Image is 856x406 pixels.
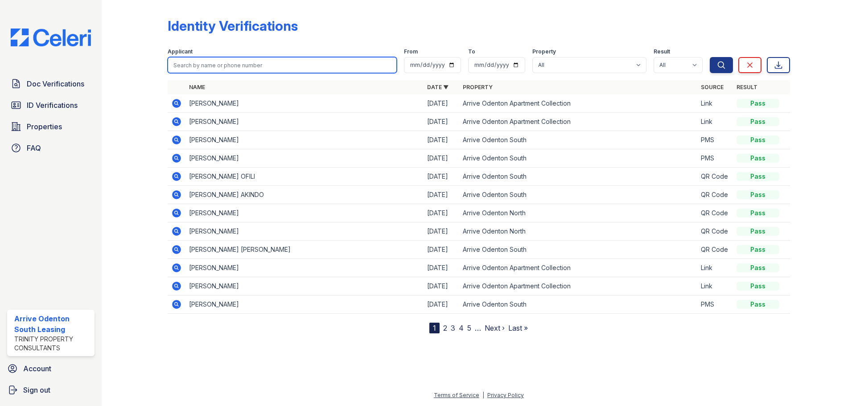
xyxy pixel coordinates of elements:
a: Doc Verifications [7,75,95,93]
div: Pass [737,209,779,217]
td: [DATE] [424,94,459,113]
td: Link [697,259,733,277]
td: [DATE] [424,168,459,186]
td: Arrive Odenton Apartment Collection [459,113,697,131]
td: [DATE] [424,241,459,259]
td: Arrive Odenton Apartment Collection [459,277,697,295]
span: … [475,323,481,333]
a: Properties [7,118,95,135]
label: From [404,48,418,55]
label: Applicant [168,48,193,55]
a: 2 [443,324,447,332]
td: [PERSON_NAME] [185,295,424,314]
label: To [468,48,475,55]
td: Arrive Odenton Apartment Collection [459,94,697,113]
a: 5 [467,324,471,332]
td: [DATE] [424,277,459,295]
a: FAQ [7,139,95,157]
a: Privacy Policy [487,392,524,398]
td: QR Code [697,204,733,222]
td: [DATE] [424,131,459,149]
td: PMS [697,131,733,149]
input: Search by name or phone number [168,57,397,73]
td: [PERSON_NAME] [185,204,424,222]
td: Arrive Odenton South [459,241,697,259]
td: Arrive Odenton North [459,204,697,222]
div: Identity Verifications [168,18,298,34]
div: Pass [737,154,779,163]
div: Pass [737,135,779,144]
td: [PERSON_NAME] [PERSON_NAME] [185,241,424,259]
td: [PERSON_NAME] [185,113,424,131]
td: [DATE] [424,149,459,168]
a: Name [189,84,205,90]
div: 1 [429,323,440,333]
td: [PERSON_NAME] AKINDO [185,186,424,204]
td: Arrive Odenton South [459,168,697,186]
td: QR Code [697,168,733,186]
td: [DATE] [424,113,459,131]
td: QR Code [697,222,733,241]
td: Arrive Odenton Apartment Collection [459,259,697,277]
td: [DATE] [424,186,459,204]
td: Link [697,277,733,295]
td: Link [697,94,733,113]
div: Trinity Property Consultants [14,335,91,353]
td: [DATE] [424,222,459,241]
span: Doc Verifications [27,78,84,89]
span: Sign out [23,385,50,395]
div: Pass [737,245,779,254]
td: PMS [697,149,733,168]
label: Property [532,48,556,55]
td: Arrive Odenton South [459,149,697,168]
a: Last » [508,324,528,332]
a: Date ▼ [427,84,449,90]
td: QR Code [697,186,733,204]
a: Result [737,84,757,90]
span: Account [23,363,51,374]
div: Pass [737,117,779,126]
span: ID Verifications [27,100,78,111]
div: Pass [737,263,779,272]
a: Sign out [4,381,98,399]
div: Pass [737,99,779,108]
td: QR Code [697,241,733,259]
td: [DATE] [424,295,459,314]
a: Next › [485,324,505,332]
td: [PERSON_NAME] OFILI [185,168,424,186]
a: Property [463,84,493,90]
a: 3 [451,324,455,332]
div: Arrive Odenton South Leasing [14,313,91,335]
td: Arrive Odenton North [459,222,697,241]
a: ID Verifications [7,96,95,114]
td: [DATE] [424,259,459,277]
td: Link [697,113,733,131]
span: FAQ [27,143,41,153]
td: [PERSON_NAME] [185,94,424,113]
span: Properties [27,121,62,132]
a: 4 [459,324,464,332]
div: Pass [737,190,779,199]
td: [DATE] [424,204,459,222]
div: Pass [737,172,779,181]
td: Arrive Odenton South [459,131,697,149]
a: Terms of Service [434,392,479,398]
a: Source [701,84,724,90]
div: Pass [737,282,779,291]
td: [PERSON_NAME] [185,222,424,241]
td: [PERSON_NAME] [185,259,424,277]
label: Result [654,48,670,55]
td: PMS [697,295,733,314]
td: Arrive Odenton South [459,186,697,204]
div: | [482,392,484,398]
div: Pass [737,227,779,236]
td: [PERSON_NAME] [185,149,424,168]
div: Pass [737,300,779,309]
td: [PERSON_NAME] [185,277,424,295]
td: Arrive Odenton South [459,295,697,314]
td: [PERSON_NAME] [185,131,424,149]
img: CE_Logo_Blue-a8612792a0a2168367f1c8372b55b34899dd931a85d93a1a3d3e32e68fde9ad4.png [4,29,98,46]
a: Account [4,360,98,377]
